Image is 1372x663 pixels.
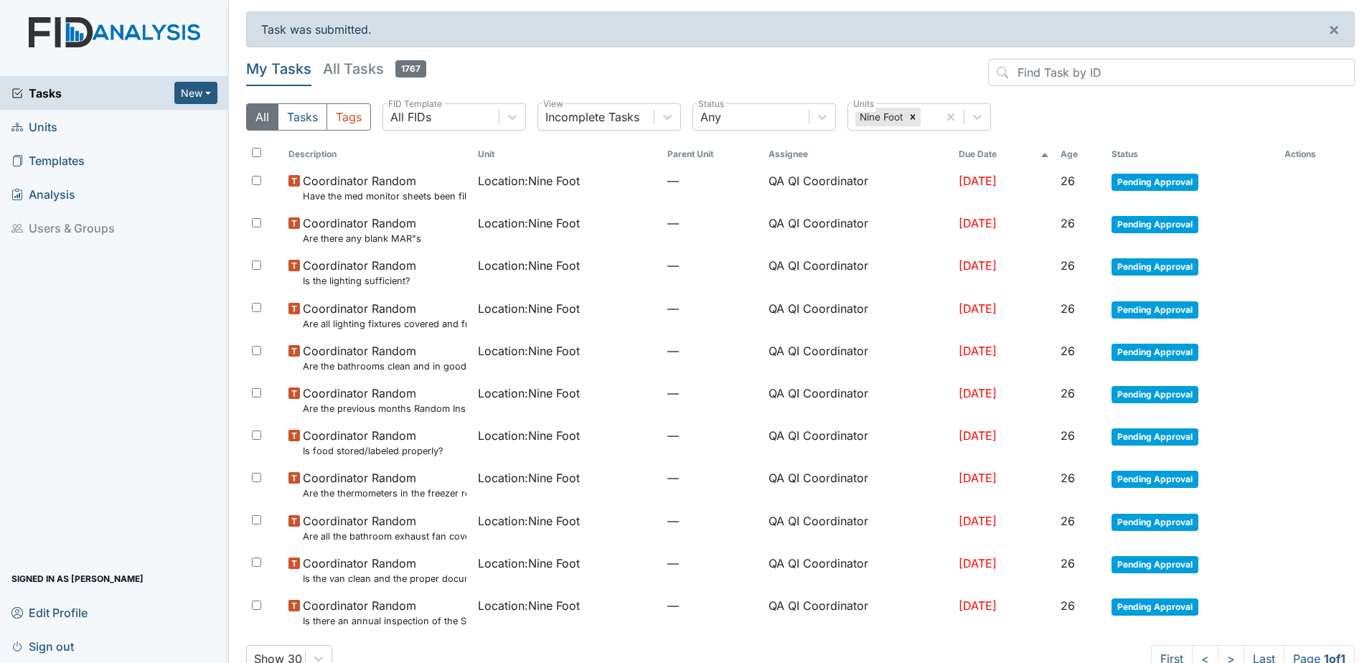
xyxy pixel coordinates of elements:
[763,142,952,166] th: Assignee
[959,598,997,613] span: [DATE]
[1112,556,1198,573] span: Pending Approval
[1061,216,1075,230] span: 26
[1112,344,1198,361] span: Pending Approval
[1112,514,1198,531] span: Pending Approval
[667,555,757,572] span: —
[662,142,763,166] th: Toggle SortBy
[763,251,952,293] td: QA QI Coordinator
[1279,142,1350,166] th: Actions
[303,444,443,458] small: Is food stored/labeled properly?
[1314,12,1354,47] button: ×
[1112,174,1198,191] span: Pending Approval
[959,258,997,273] span: [DATE]
[1061,258,1075,273] span: 26
[763,549,952,591] td: QA QI Coordinator
[11,635,74,657] span: Sign out
[1061,598,1075,613] span: 26
[303,402,466,415] small: Are the previous months Random Inspections completed?
[252,148,261,157] input: Toggle All Rows Selected
[11,568,144,590] span: Signed in as [PERSON_NAME]
[1112,471,1198,488] span: Pending Approval
[303,555,466,586] span: Coordinator Random Is the van clean and the proper documentation been stored?
[763,294,952,337] td: QA QI Coordinator
[11,601,88,624] span: Edit Profile
[478,385,580,402] span: Location : Nine Foot
[763,337,952,379] td: QA QI Coordinator
[303,274,416,288] small: Is the lighting sufficient?
[472,142,662,166] th: Toggle SortBy
[667,342,757,359] span: —
[667,427,757,444] span: —
[246,103,371,131] div: Type filter
[667,300,757,317] span: —
[1061,471,1075,485] span: 26
[478,342,580,359] span: Location : Nine Foot
[667,512,757,530] span: —
[855,108,905,126] div: Nine Foot
[303,232,421,245] small: Are there any blank MAR"s
[763,166,952,209] td: QA QI Coordinator
[1061,174,1075,188] span: 26
[326,103,371,131] button: Tags
[323,59,426,79] h5: All Tasks
[959,174,997,188] span: [DATE]
[667,597,757,614] span: —
[1112,598,1198,616] span: Pending Approval
[667,172,757,189] span: —
[667,469,757,486] span: —
[545,108,639,126] div: Incomplete Tasks
[478,469,580,486] span: Location : Nine Foot
[763,209,952,251] td: QA QI Coordinator
[763,507,952,549] td: QA QI Coordinator
[478,257,580,274] span: Location : Nine Foot
[1106,142,1279,166] th: Toggle SortBy
[11,149,85,171] span: Templates
[478,300,580,317] span: Location : Nine Foot
[303,257,416,288] span: Coordinator Random Is the lighting sufficient?
[478,512,580,530] span: Location : Nine Foot
[959,386,997,400] span: [DATE]
[303,512,466,543] span: Coordinator Random Are all the bathroom exhaust fan covers clean and dust free?
[959,514,997,528] span: [DATE]
[395,60,426,77] span: 1767
[1112,386,1198,403] span: Pending Approval
[278,103,327,131] button: Tasks
[959,471,997,485] span: [DATE]
[1061,428,1075,443] span: 26
[478,215,580,232] span: Location : Nine Foot
[303,486,466,500] small: Are the thermometers in the freezer reading between 0 degrees and 10 degrees?
[246,59,311,79] h5: My Tasks
[1112,428,1198,446] span: Pending Approval
[959,428,997,443] span: [DATE]
[303,189,466,203] small: Have the med monitor sheets been filled out?
[1061,556,1075,570] span: 26
[246,103,278,131] button: All
[174,82,217,104] button: New
[1061,301,1075,316] span: 26
[478,427,580,444] span: Location : Nine Foot
[283,142,472,166] th: Toggle SortBy
[1328,19,1340,39] span: ×
[478,172,580,189] span: Location : Nine Foot
[303,172,466,203] span: Coordinator Random Have the med monitor sheets been filled out?
[303,300,466,331] span: Coordinator Random Are all lighting fixtures covered and free of debris?
[246,11,1355,47] div: Task was submitted.
[303,215,421,245] span: Coordinator Random Are there any blank MAR"s
[303,427,443,458] span: Coordinator Random Is food stored/labeled properly?
[303,385,466,415] span: Coordinator Random Are the previous months Random Inspections completed?
[1112,258,1198,276] span: Pending Approval
[11,85,174,102] a: Tasks
[303,597,466,628] span: Coordinator Random Is there an annual inspection of the Security and Fire alarm system on file?
[390,108,431,126] div: All FIDs
[303,614,466,628] small: Is there an annual inspection of the Security and Fire alarm system on file?
[11,183,75,205] span: Analysis
[667,215,757,232] span: —
[478,597,580,614] span: Location : Nine Foot
[667,385,757,402] span: —
[1112,216,1198,233] span: Pending Approval
[303,342,466,373] span: Coordinator Random Are the bathrooms clean and in good repair?
[959,344,997,358] span: [DATE]
[303,317,466,331] small: Are all lighting fixtures covered and free of debris?
[763,464,952,506] td: QA QI Coordinator
[953,142,1056,166] th: Toggle SortBy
